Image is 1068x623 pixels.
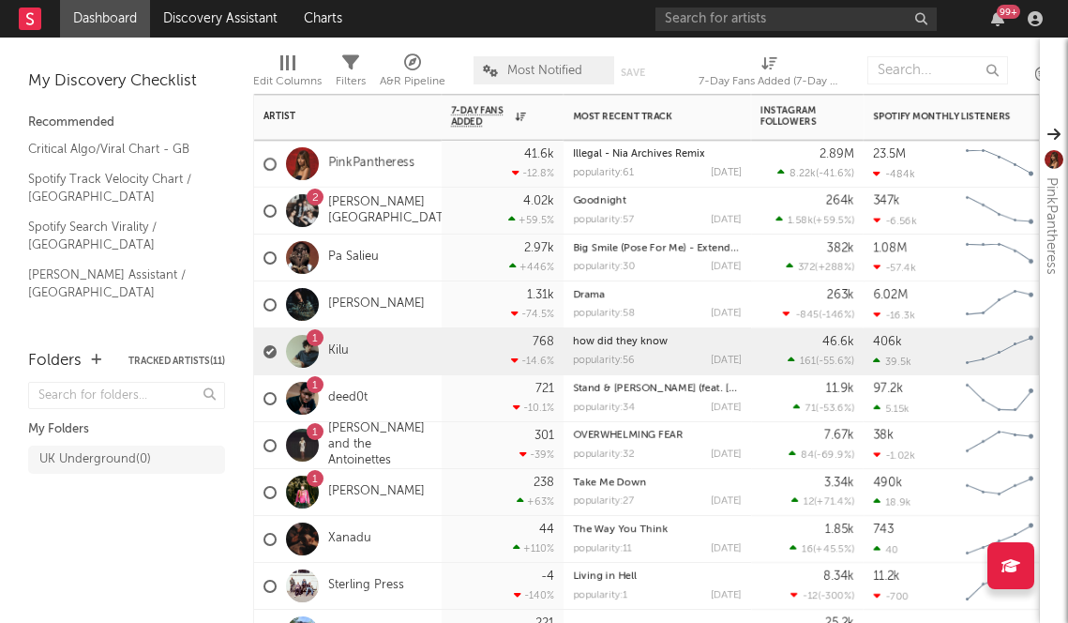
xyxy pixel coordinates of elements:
[817,450,851,461] span: -69.9 %
[711,262,742,272] div: [DATE]
[820,148,854,160] div: 2.89M
[957,235,1042,281] svg: Chart title
[573,290,742,300] div: Drama
[873,383,903,395] div: 97.2k
[821,310,851,320] span: -146 %
[957,328,1042,375] svg: Chart title
[699,47,839,101] div: 7-Day Fans Added (7-Day Fans Added)
[957,188,1042,235] svg: Chart title
[791,495,854,508] div: ( )
[328,156,414,172] a: PinkPantheress
[788,216,813,226] span: 1.58k
[802,544,813,555] span: 16
[805,403,816,414] span: 71
[28,169,206,207] a: Spotify Track Velocity Chart / [GEOGRAPHIC_DATA]
[573,496,634,507] div: popularity: 27
[573,449,634,460] div: popularity: 32
[711,356,742,366] div: [DATE]
[533,336,554,348] div: 768
[873,111,1014,122] div: Spotify Monthly Listeners
[957,375,1042,422] svg: Chart title
[997,5,1020,19] div: 99 +
[128,357,225,366] button: Tracked Artists(11)
[534,430,554,442] div: 301
[795,310,819,320] span: -845
[519,448,554,461] div: -39 %
[873,148,906,160] div: 23.5M
[28,112,225,134] div: Recommended
[28,139,206,160] a: Critical Algo/Viral Chart - GB
[711,403,742,413] div: [DATE]
[573,337,668,347] a: how did they know
[957,469,1042,516] svg: Chart title
[786,261,854,273] div: ( )
[524,242,554,254] div: 2.97k
[803,591,818,601] span: -12
[873,168,915,180] div: -484k
[573,149,705,160] a: Illegal - Nia Archives Remix
[28,217,206,255] a: Spotify Search Virality / [GEOGRAPHIC_DATA]
[328,343,349,359] a: Kilu
[328,531,371,547] a: Xanadu
[711,590,742,600] div: [DATE]
[789,448,854,461] div: ( )
[28,418,225,441] div: My Folders
[655,8,937,31] input: Search for artists
[380,70,445,93] div: A&R Pipeline
[573,215,634,225] div: popularity: 57
[263,111,404,122] div: Artist
[801,450,814,461] span: 84
[711,168,742,178] div: [DATE]
[777,167,854,179] div: ( )
[328,578,404,594] a: Sterling Press
[957,281,1042,328] svg: Chart title
[783,308,854,320] div: ( )
[873,309,915,321] div: -16.3k
[816,544,851,555] span: +45.5 %
[573,149,742,160] div: Illegal - Nia Archives Remix
[451,105,511,128] span: 7-Day Fans Added
[28,70,225,93] div: My Discovery Checklist
[825,524,854,536] div: 1.85k
[827,242,854,254] div: 382k
[793,402,854,414] div: ( )
[573,196,626,206] a: Goodnight
[817,497,851,508] span: +71.4 %
[699,70,839,93] div: 7-Day Fans Added (7-Day Fans Added)
[873,403,910,415] div: 5.15k
[873,570,900,583] div: 11.2k
[711,496,742,507] div: [DATE]
[826,195,854,207] div: 264k
[873,496,911,509] div: 18.9k
[573,290,605,300] a: Drama
[517,495,554,508] div: +63 %
[790,169,816,179] span: 8.22k
[539,524,554,536] div: 44
[573,356,635,366] div: popularity: 56
[336,47,366,101] div: Filters
[573,524,742,535] div: The Way You Think
[816,216,851,226] span: +59.5 %
[711,215,742,225] div: [DATE]
[873,590,909,602] div: -700
[822,336,854,348] div: 46.6k
[873,543,898,555] div: 40
[573,243,742,253] div: Big Smile (Pose For Me) - Extended Mix
[28,446,225,474] a: UK Underground(0)
[514,589,554,601] div: -140 %
[513,542,554,555] div: +110 %
[824,430,854,442] div: 7.67k
[573,590,627,600] div: popularity: 1
[873,262,916,274] div: -57.4k
[573,478,742,488] div: Take Me Down
[573,168,634,178] div: popularity: 61
[711,543,742,554] div: [DATE]
[573,384,742,394] div: Stand & Lean (feat. Klyrae)
[328,421,432,469] a: [PERSON_NAME] and the Antoinettes
[573,431,742,441] div: OVERWHELMING FEAR
[957,141,1042,188] svg: Chart title
[513,402,554,414] div: -10.1 %
[957,563,1042,610] svg: Chart title
[524,148,554,160] div: 41.6k
[541,570,554,583] div: -4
